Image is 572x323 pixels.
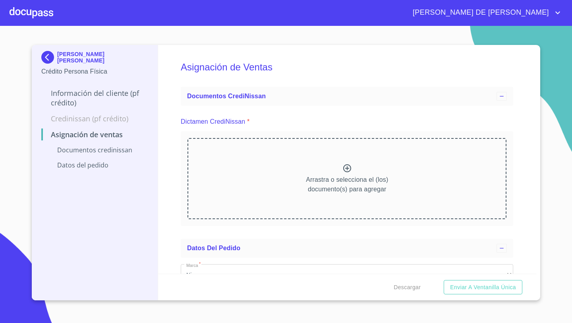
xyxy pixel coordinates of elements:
img: Docupass spot blue [41,51,57,64]
div: Datos del pedido [181,239,513,258]
div: Nissan [181,264,513,286]
span: Datos del pedido [187,245,240,251]
button: Enviar a Ventanilla única [444,280,522,295]
span: [PERSON_NAME] DE [PERSON_NAME] [407,6,553,19]
p: Arrastra o selecciona el (los) documento(s) para agregar [306,175,388,194]
button: account of current user [407,6,562,19]
span: Descargar [394,282,421,292]
p: Datos del pedido [41,161,148,169]
span: Documentos CrediNissan [187,93,266,99]
p: Dictamen CrediNissan [181,117,245,126]
h5: Asignación de Ventas [181,51,513,84]
div: Documentos CrediNissan [181,87,513,106]
p: Asignación de Ventas [41,130,148,139]
p: Información del cliente (PF crédito) [41,88,148,107]
p: [PERSON_NAME] [PERSON_NAME] [57,51,148,64]
p: Credinissan (PF crédito) [41,114,148,123]
p: Crédito Persona Física [41,67,148,76]
p: Documentos CrediNissan [41,146,148,154]
div: [PERSON_NAME] [PERSON_NAME] [41,51,148,67]
span: Enviar a Ventanilla única [450,282,516,292]
button: Descargar [390,280,424,295]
